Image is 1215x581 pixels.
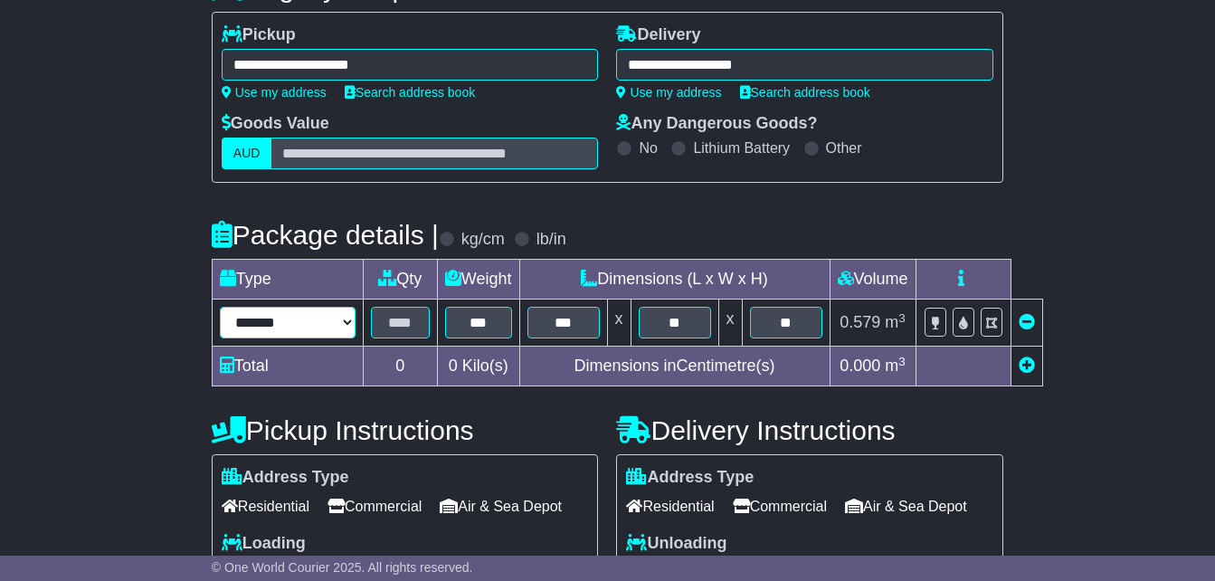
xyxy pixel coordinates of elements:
td: Kilo(s) [437,347,519,386]
span: 0.579 [840,313,880,331]
span: 0 [449,357,458,375]
a: Add new item [1019,357,1035,375]
td: x [718,300,742,347]
label: Loading [222,534,306,554]
a: Search address book [345,85,475,100]
h4: Delivery Instructions [616,415,1003,445]
span: © One World Courier 2025. All rights reserved. [212,560,473,575]
label: kg/cm [461,230,505,250]
td: Qty [363,260,437,300]
span: m [885,357,906,375]
label: Address Type [626,468,754,488]
span: m [885,313,906,331]
label: Pickup [222,25,296,45]
td: Volume [830,260,916,300]
h4: Package details | [212,220,439,250]
sup: 3 [898,355,906,368]
span: Commercial [733,492,827,520]
span: Residential [626,492,714,520]
label: Address Type [222,468,349,488]
label: Lithium Battery [693,139,790,157]
label: AUD [222,138,272,169]
a: Use my address [222,85,327,100]
a: Use my address [616,85,721,100]
label: Unloading [626,534,726,554]
span: Commercial [327,492,422,520]
a: Remove this item [1019,313,1035,331]
td: Dimensions (L x W x H) [519,260,830,300]
td: Dimensions in Centimetre(s) [519,347,830,386]
span: Air & Sea Depot [440,492,562,520]
span: Residential [222,492,309,520]
span: Air & Sea Depot [845,492,967,520]
td: Weight [437,260,519,300]
label: Goods Value [222,114,329,134]
td: x [607,300,631,347]
a: Search address book [740,85,870,100]
sup: 3 [898,311,906,325]
td: 0 [363,347,437,386]
label: Delivery [616,25,700,45]
label: lb/in [536,230,566,250]
td: Type [212,260,363,300]
span: 0.000 [840,357,880,375]
td: Total [212,347,363,386]
label: Any Dangerous Goods? [616,114,817,134]
h4: Pickup Instructions [212,415,599,445]
label: Other [826,139,862,157]
label: No [639,139,657,157]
